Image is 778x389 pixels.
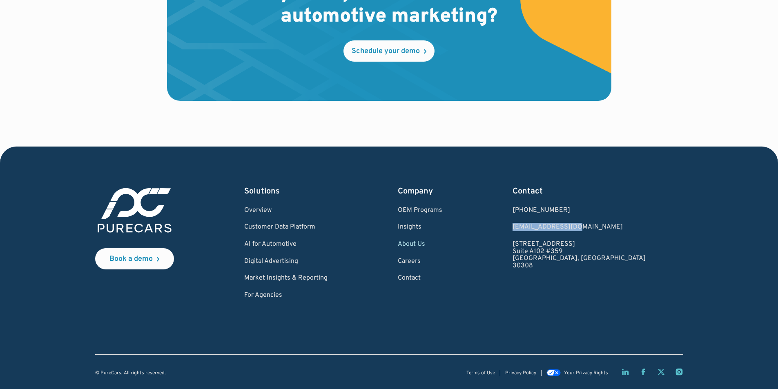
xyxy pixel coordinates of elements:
a: [STREET_ADDRESS]Suite A102 #359[GEOGRAPHIC_DATA], [GEOGRAPHIC_DATA]30308 [513,241,646,269]
div: [PHONE_NUMBER] [513,207,646,214]
a: Contact [398,275,442,282]
a: AI for Automotive [244,241,328,248]
a: Terms of Use [466,371,495,376]
div: Company [398,186,442,197]
a: Customer Data Platform [244,224,328,231]
a: Careers [398,258,442,265]
a: Insights [398,224,442,231]
a: Facebook page [639,368,647,376]
a: For Agencies [244,292,328,299]
a: Book a demo [95,248,174,269]
a: Privacy Policy [505,371,536,376]
div: Book a demo [109,256,153,263]
a: About Us [398,241,442,248]
a: Digital Advertising [244,258,328,265]
div: Solutions [244,186,328,197]
a: OEM Programs [398,207,442,214]
a: Schedule your demo [343,40,435,62]
a: Market Insights & Reporting [244,275,328,282]
a: Overview [244,207,328,214]
a: Twitter X page [657,368,665,376]
a: Email us [513,224,646,231]
img: purecars logo [95,186,174,235]
div: Schedule your demo [352,48,420,55]
a: LinkedIn page [621,368,629,376]
div: Contact [513,186,646,197]
div: © PureCars. All rights reserved. [95,371,166,376]
a: Your Privacy Rights [546,370,608,376]
div: Your Privacy Rights [564,371,608,376]
a: Instagram page [675,368,683,376]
